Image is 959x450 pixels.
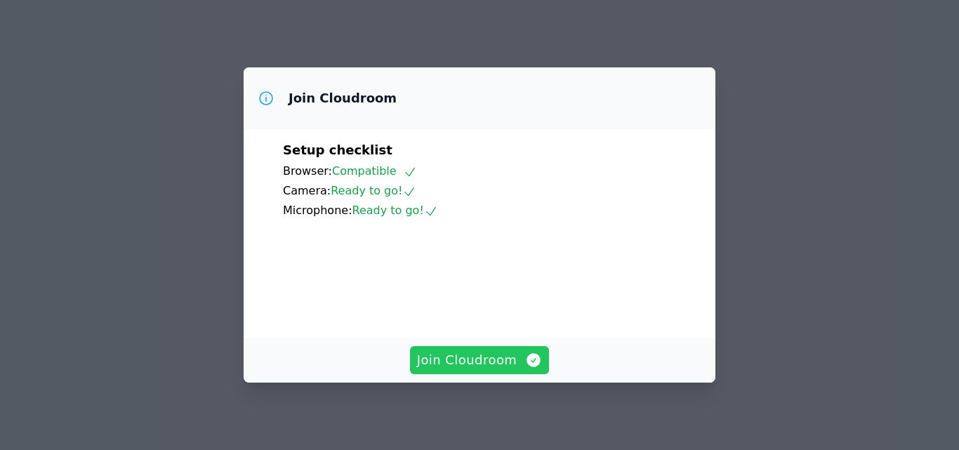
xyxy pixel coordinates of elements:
[289,90,397,107] h3: Join Cloudroom
[283,164,332,178] span: Browser:
[352,204,438,217] span: Ready to go!
[331,184,416,197] span: Ready to go!
[283,204,352,217] span: Microphone:
[417,350,543,370] span: Join Cloudroom
[283,143,392,157] span: Setup checklist
[410,346,550,374] button: Join Cloudroom
[283,184,331,197] span: Camera:
[332,164,417,178] span: Compatible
